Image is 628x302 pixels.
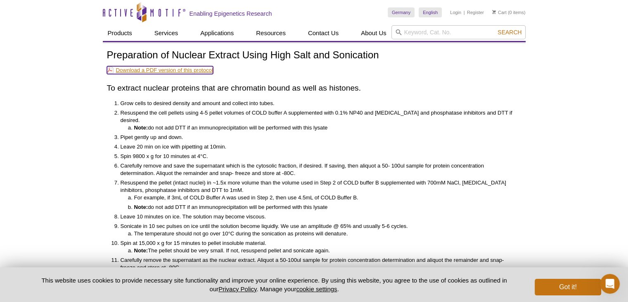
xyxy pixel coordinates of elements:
a: Contact Us [303,25,344,41]
li: Spin 9800 x g for 10 minutes at 4°C. [121,153,513,160]
li: Pipet gently up and down. [121,134,513,141]
a: Applications [195,25,239,41]
a: Login [450,10,461,15]
li: The pellet should be very small. If not, resuspend pellet and sonicate again. [134,247,513,254]
strong: Note: [134,247,148,254]
button: Search [495,29,524,36]
p: This website uses cookies to provide necessary site functionality and improve your online experie... [27,276,521,293]
li: (0 items) [492,7,526,17]
button: Got it! [535,279,601,295]
a: Resources [251,25,291,41]
li: Leave 10 minutes on ice. The solution may become viscous. [121,213,513,221]
h1: Preparation of Nuclear Extract Using High Salt and Sonication [107,50,521,62]
span: Search [498,29,521,36]
h2: Enabling Epigenetics Research [190,10,272,17]
a: Germany [388,7,415,17]
li: Resuspend the cell pellets using 4-5 pellet volumes of COLD buffer A supplemented with 0.1% NP40 ... [121,109,513,132]
a: English [419,7,442,17]
li: Carefully remove and save the supernatant which is the cytosolic fraction, if desired. If saving,... [121,162,513,177]
li: do not add DTT if an immunoprecipitation will be performed with this lysate [134,204,513,211]
a: Download a PDF version of this protocol [107,66,213,74]
h2: To extract nuclear proteins that are chromatin bound as well as histones. [107,82,521,93]
button: cookie settings [296,285,337,292]
strong: Note: [134,204,148,210]
li: do not add DTT if an immunoprecipitation will be performed with this lysate [134,124,513,132]
img: Your Cart [492,10,496,14]
a: Register [467,10,484,15]
li: | [464,7,465,17]
li: Spin at 15,000 x g for 15 minutes to pellet insoluble material. [121,240,513,254]
li: Grow cells to desired density and amount and collect into tubes. [121,100,513,107]
a: Privacy Policy [218,285,256,292]
a: About Us [356,25,391,41]
li: Sonicate in 10 sec pulses on ice until the solution become liquidly. We use an amplitude @ 65% an... [121,223,513,237]
input: Keyword, Cat. No. [391,25,526,39]
li: Carefully remove the supernatant as the nuclear extract. Aliquot a 50-100ul sample for protein co... [121,256,513,271]
li: For example, if 3mL of COLD Buffer A was used in Step 2, then use 4.5mL of COLD Buffer B. [134,194,513,201]
a: Cart [492,10,507,15]
li: Leave 20 min on ice with pipetting at 10min. [121,143,513,151]
li: The temperature should not go over 10°C during the sonication as proteins will denature. [134,230,513,237]
li: Resuspend the pellet (intact nuclei) in ~1.5x more volume than the volume used in Step 2 of COLD ... [121,179,513,211]
iframe: Intercom live chat [600,274,620,294]
a: Products [103,25,137,41]
a: Services [149,25,183,41]
strong: Note: [134,125,148,131]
